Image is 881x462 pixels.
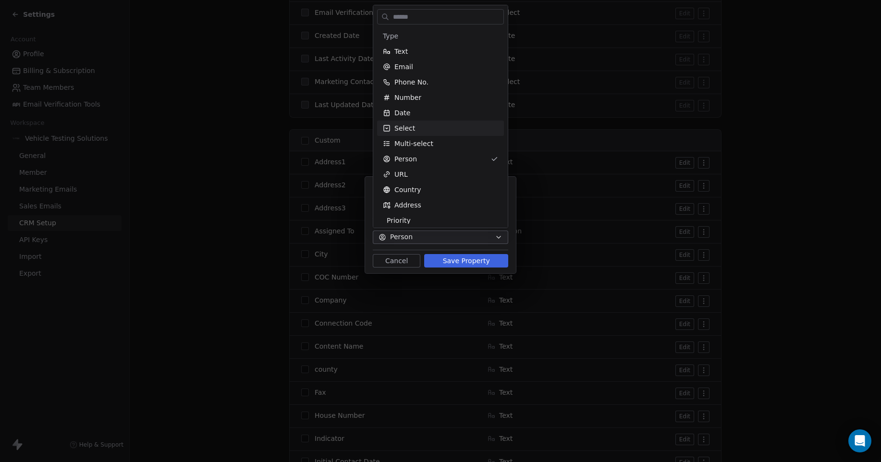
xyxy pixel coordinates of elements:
span: Select [394,123,415,133]
span: Number [394,93,421,102]
span: Type [383,31,398,41]
span: Person [394,154,417,164]
span: Multi-select [394,139,433,148]
span: Date [394,108,410,118]
span: Country [394,185,421,195]
span: Text [394,47,408,56]
span: URL [394,170,408,179]
span: Priority [387,216,411,225]
span: Email [394,62,413,72]
span: Phone No. [394,77,428,87]
div: Suggestions [377,28,504,228]
span: Address [394,200,421,210]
